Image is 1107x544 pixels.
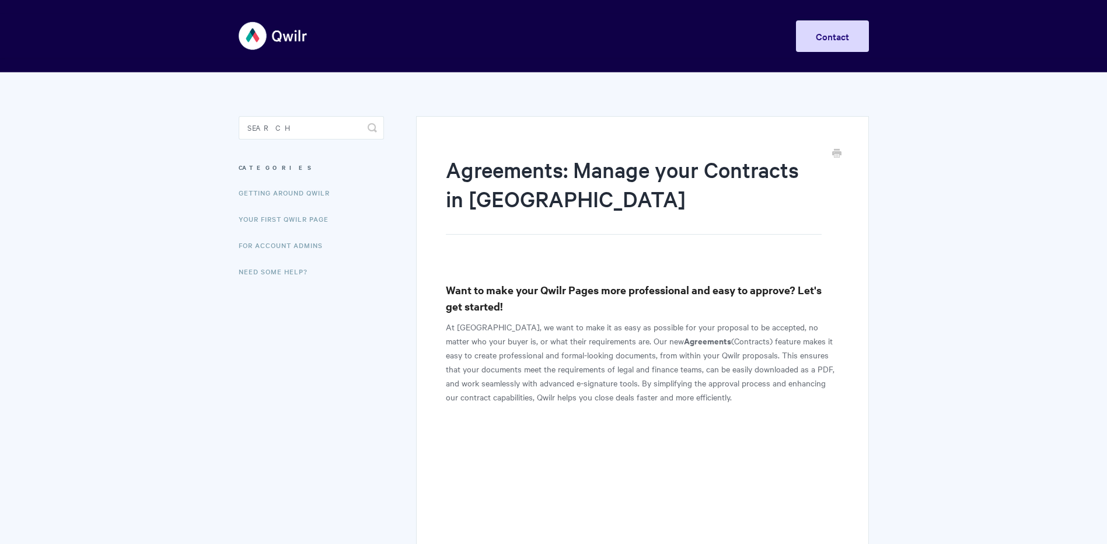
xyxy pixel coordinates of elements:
a: Your First Qwilr Page [239,207,337,231]
p: At [GEOGRAPHIC_DATA], we want to make it as easy as possible for your proposal to be accepted, no... [446,320,839,404]
input: Search [239,116,384,140]
a: Getting Around Qwilr [239,181,338,204]
h1: Agreements: Manage your Contracts in [GEOGRAPHIC_DATA] [446,155,821,235]
a: Contact [796,20,869,52]
h3: Categories [239,157,384,178]
b: Agreements [684,334,731,347]
a: Need Some Help? [239,260,316,283]
h3: Want to make your Qwilr Pages more professional and easy to approve? Let's get started! [446,282,839,315]
a: Print this Article [832,148,841,161]
img: Qwilr Help Center [239,14,308,58]
a: For Account Admins [239,233,331,257]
